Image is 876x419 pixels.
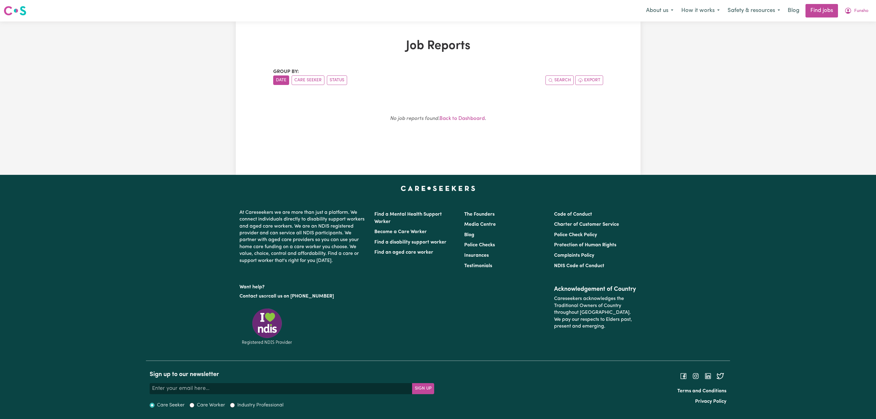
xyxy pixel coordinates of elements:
[374,212,442,224] a: Find a Mental Health Support Worker
[150,383,412,394] input: Enter your email here...
[554,293,637,332] p: Careseekers acknowledges the Traditional Owners of Country throughout [GEOGRAPHIC_DATA]. We pay o...
[554,263,604,268] a: NDIS Code of Conduct
[677,4,724,17] button: How it works
[692,374,699,379] a: Follow Careseekers on Instagram
[401,186,475,191] a: Careseekers home page
[273,69,299,74] span: Group by:
[374,229,427,234] a: Become a Care Worker
[464,263,492,268] a: Testimonials
[273,39,603,53] h1: Job Reports
[268,294,334,299] a: call us on [PHONE_NUMBER]
[390,116,486,121] small: .
[239,207,367,267] p: At Careseekers we are more than just a platform. We connect individuals directly to disability su...
[292,75,324,85] button: sort invoices by care seeker
[464,212,495,217] a: The Founders
[704,374,712,379] a: Follow Careseekers on LinkedIn
[677,389,726,394] a: Terms and Conditions
[4,4,26,18] a: Careseekers logo
[554,243,616,248] a: Protection of Human Rights
[840,4,872,17] button: My Account
[4,5,26,16] img: Careseekers logo
[717,374,724,379] a: Follow Careseekers on Twitter
[554,212,592,217] a: Code of Conduct
[784,4,803,17] a: Blog
[554,233,597,237] a: Police Check Policy
[239,307,295,346] img: Registered NDIS provider
[390,116,439,121] em: No job reports found.
[642,4,677,17] button: About us
[150,371,434,378] h2: Sign up to our newsletter
[545,75,574,85] button: Search
[157,402,185,409] label: Care Seeker
[554,286,637,293] h2: Acknowledgement of Country
[439,116,485,121] a: Back to Dashboard
[273,75,289,85] button: sort invoices by date
[724,4,784,17] button: Safety & resources
[554,253,594,258] a: Complaints Policy
[464,253,489,258] a: Insurances
[680,374,687,379] a: Follow Careseekers on Facebook
[695,399,726,404] a: Privacy Policy
[464,233,474,237] a: Blog
[239,294,264,299] a: Contact us
[554,222,619,227] a: Charter of Customer Service
[239,281,367,290] p: Want help?
[239,290,367,302] p: or
[197,402,225,409] label: Care Worker
[854,8,868,14] span: Funsho
[464,222,496,227] a: Media Centre
[464,243,495,248] a: Police Checks
[412,383,434,394] button: Subscribe
[805,4,838,17] a: Find jobs
[374,240,446,245] a: Find a disability support worker
[237,402,284,409] label: Industry Professional
[374,250,433,255] a: Find an aged care worker
[575,75,603,85] button: Export
[327,75,347,85] button: sort invoices by paid status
